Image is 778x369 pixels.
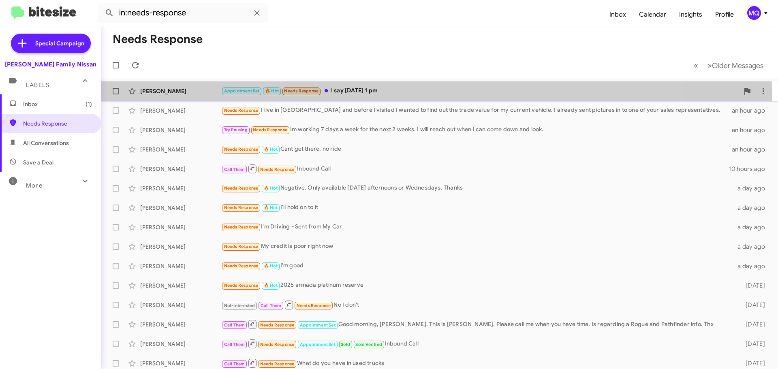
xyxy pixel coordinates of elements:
[733,320,772,328] div: [DATE]
[689,57,768,74] nav: Page navigation example
[98,3,268,23] input: Search
[221,242,733,251] div: My credit is poor right now
[140,126,221,134] div: [PERSON_NAME]
[5,60,96,68] div: [PERSON_NAME] Family Nissan
[35,39,84,47] span: Special Campaign
[732,145,772,154] div: an hour ago
[740,6,769,20] button: MQ
[733,243,772,251] div: a day ago
[733,340,772,348] div: [DATE]
[140,282,221,290] div: [PERSON_NAME]
[140,223,221,231] div: [PERSON_NAME]
[221,261,733,271] div: I'm good
[265,88,279,94] span: 🔥 Hot
[224,205,259,210] span: Needs Response
[23,119,92,128] span: Needs Response
[224,303,255,308] span: Not-Interested
[23,158,53,166] span: Save a Deal
[689,57,703,74] button: Previous
[733,184,772,192] div: a day ago
[221,339,733,349] div: Inbound Call
[85,100,92,108] span: (1)
[712,61,763,70] span: Older Messages
[221,300,733,310] div: No I don't
[603,3,633,26] a: Inbox
[224,244,259,249] span: Needs Response
[300,322,336,328] span: Appointment Set
[747,6,761,20] div: MQ
[221,222,733,232] div: I'm Driving - Sent from My Car
[224,127,248,132] span: Try Pausing
[26,81,49,89] span: Labels
[264,263,278,269] span: 🔥 Hot
[221,358,733,368] div: What do you have in used trucks
[341,342,350,347] span: Sold
[703,57,768,74] button: Next
[221,106,732,115] div: I live in [GEOGRAPHIC_DATA] and before I visited I wanted to find out the trade value for my curr...
[140,320,221,328] div: [PERSON_NAME]
[732,107,772,115] div: an hour ago
[694,60,698,70] span: «
[707,60,712,70] span: »
[733,282,772,290] div: [DATE]
[224,108,259,113] span: Needs Response
[260,322,295,328] span: Needs Response
[113,33,203,46] h1: Needs Response
[224,322,245,328] span: Call Them
[140,107,221,115] div: [PERSON_NAME]
[264,283,278,288] span: 🔥 Hot
[140,145,221,154] div: [PERSON_NAME]
[140,359,221,367] div: [PERSON_NAME]
[23,139,69,147] span: All Conversations
[26,182,43,189] span: More
[224,283,259,288] span: Needs Response
[140,301,221,309] div: [PERSON_NAME]
[264,186,278,191] span: 🔥 Hot
[633,3,673,26] a: Calendar
[673,3,709,26] a: Insights
[297,303,331,308] span: Needs Response
[221,183,733,193] div: Negative. Only available [DATE] afternoons or Wednesdays. Thanks
[264,147,278,152] span: 🔥 Hot
[23,100,92,108] span: Inbox
[11,34,91,53] a: Special Campaign
[221,281,733,290] div: 2025 armada platinum reserve
[733,223,772,231] div: a day ago
[221,319,733,329] div: Good morning, [PERSON_NAME]. This is [PERSON_NAME]. Please call me when you have time. Is regardi...
[732,126,772,134] div: an hour ago
[224,147,259,152] span: Needs Response
[224,88,260,94] span: Appointment Set
[224,263,259,269] span: Needs Response
[224,167,245,172] span: Call Them
[733,262,772,270] div: a day ago
[224,342,245,347] span: Call Them
[140,204,221,212] div: [PERSON_NAME]
[140,184,221,192] div: [PERSON_NAME]
[733,359,772,367] div: [DATE]
[224,224,259,230] span: Needs Response
[729,165,772,173] div: 10 hours ago
[264,205,278,210] span: 🔥 Hot
[709,3,740,26] a: Profile
[224,361,245,367] span: Call Them
[221,125,732,134] div: Im working 7 days a week for the next 2 weeks. I will reach out when I can come down and look.
[261,303,282,308] span: Call Them
[260,342,295,347] span: Needs Response
[140,243,221,251] div: [PERSON_NAME]
[284,88,318,94] span: Needs Response
[300,342,336,347] span: Appointment Set
[140,262,221,270] div: [PERSON_NAME]
[221,145,732,154] div: Cant get there, no ride
[140,340,221,348] div: [PERSON_NAME]
[355,342,382,347] span: Sold Verified
[260,361,295,367] span: Needs Response
[221,164,729,174] div: Inbound Call
[140,87,221,95] div: [PERSON_NAME]
[140,165,221,173] div: [PERSON_NAME]
[733,204,772,212] div: a day ago
[733,301,772,309] div: [DATE]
